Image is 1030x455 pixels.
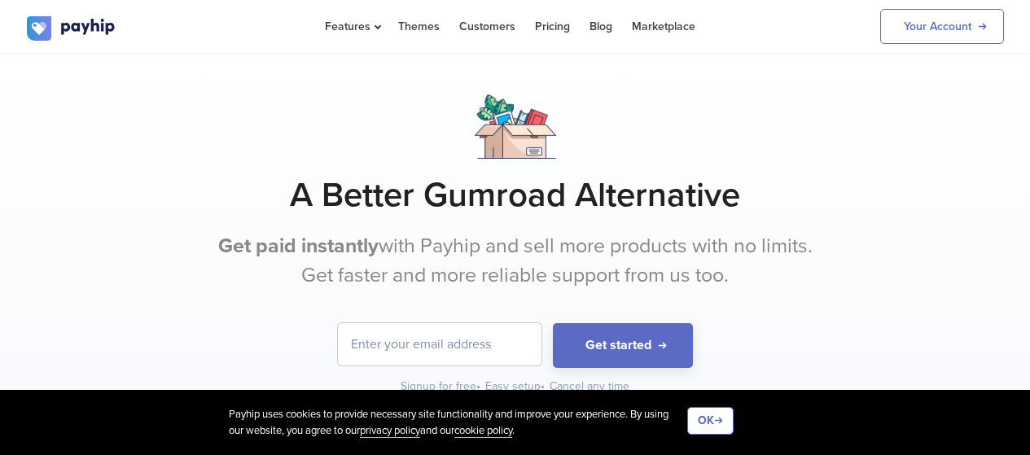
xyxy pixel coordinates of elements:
[550,378,629,395] div: Cancel any time
[454,424,512,438] a: cookie policy
[360,424,420,438] a: privacy policy
[229,407,687,439] div: Payhip uses cookies to provide necessary site functionality and improve your experience. By using...
[687,407,734,435] button: OK
[325,20,379,33] span: Features
[338,323,541,365] input: Enter your email address
[476,379,480,393] span: •
[880,9,1004,44] a: Your Account
[541,379,545,393] span: •
[401,378,482,395] div: Signup for free
[210,232,821,290] p: with Payhip and sell more products with no limits. Get faster and more reliable support from us too.
[475,94,556,159] img: box.png
[485,378,546,395] div: Easy setup
[27,175,1004,216] h1: A Better Gumroad Alternative
[218,234,379,258] b: Get paid instantly
[27,16,116,41] img: logo.svg
[553,323,693,368] button: Get started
